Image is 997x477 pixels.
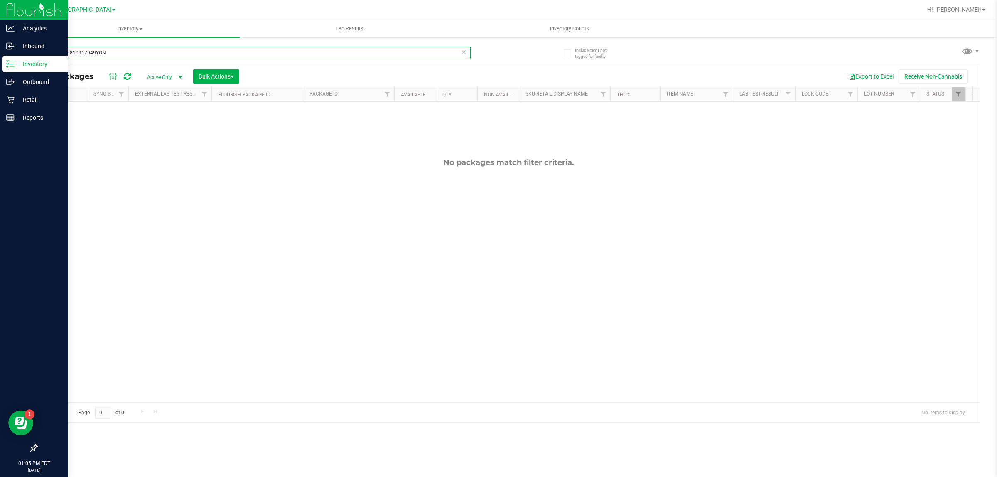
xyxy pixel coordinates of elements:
p: Outbound [15,77,64,87]
a: Filter [719,87,733,101]
inline-svg: Retail [6,96,15,104]
a: Filter [906,87,920,101]
a: Filter [198,87,211,101]
a: Filter [597,87,610,101]
p: Inventory [15,59,64,69]
p: Inbound [15,41,64,51]
a: Filter [381,87,394,101]
a: Sku Retail Display Name [526,91,588,97]
a: Lab Test Result [739,91,779,97]
button: Receive Non-Cannabis [899,69,968,84]
inline-svg: Inventory [6,60,15,68]
a: Item Name [667,91,693,97]
a: Status [926,91,944,97]
a: Qty [442,92,452,98]
a: Filter [952,87,965,101]
span: Clear [461,47,467,57]
span: [GEOGRAPHIC_DATA] [54,6,111,13]
a: Package ID [309,91,338,97]
a: Sync Status [93,91,125,97]
a: Inventory [20,20,240,37]
p: Reports [15,113,64,123]
a: Lock Code [802,91,828,97]
inline-svg: Analytics [6,24,15,32]
input: Search Package ID, Item Name, SKU, Lot or Part Number... [37,47,471,59]
a: Flourish Package ID [218,92,270,98]
a: Filter [781,87,795,101]
a: Available [401,92,426,98]
span: Include items not tagged for facility [575,47,616,59]
span: No items to display [915,406,972,418]
inline-svg: Reports [6,113,15,122]
p: 01:05 PM EDT [4,460,64,467]
a: Filter [844,87,857,101]
span: Bulk Actions [199,73,234,80]
span: Inventory Counts [539,25,600,32]
a: SKU [972,91,982,97]
div: No packages match filter criteria. [37,158,980,167]
span: Inventory [20,25,240,32]
p: Retail [15,95,64,105]
inline-svg: Outbound [6,78,15,86]
p: [DATE] [4,467,64,473]
a: Lab Results [240,20,459,37]
a: External Lab Test Result [135,91,200,97]
p: Analytics [15,23,64,33]
span: Page of 0 [71,406,131,419]
a: Lot Number [864,91,894,97]
a: Non-Available [484,92,521,98]
button: Bulk Actions [193,69,239,84]
iframe: Resource center unread badge [25,409,34,419]
span: All Packages [43,72,102,81]
inline-svg: Inbound [6,42,15,50]
a: Inventory Counts [459,20,679,37]
span: Hi, [PERSON_NAME]! [927,6,981,13]
button: Export to Excel [843,69,899,84]
span: Lab Results [324,25,375,32]
a: THC% [617,92,631,98]
a: Filter [115,87,128,101]
iframe: Resource center [8,411,33,435]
